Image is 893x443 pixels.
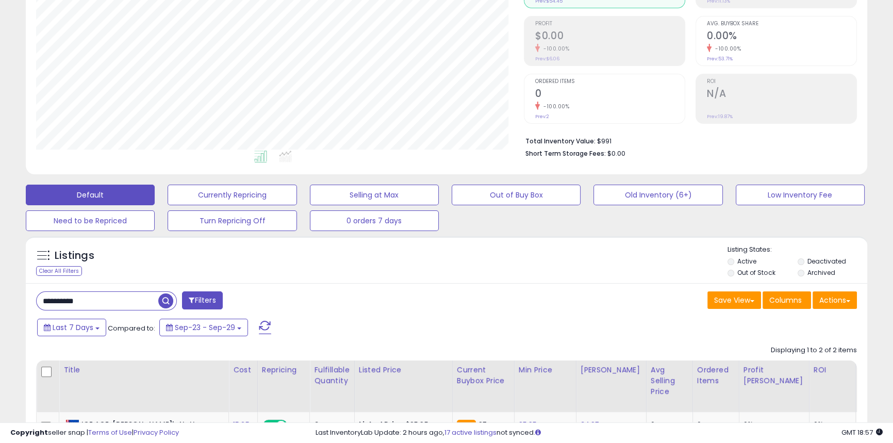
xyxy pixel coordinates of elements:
[535,79,685,85] span: Ordered Items
[359,365,448,375] div: Listed Price
[535,88,685,102] h2: 0
[743,365,805,386] div: Profit [PERSON_NAME]
[457,365,510,386] div: Current Buybox Price
[535,30,685,44] h2: $0.00
[707,88,856,102] h2: N/A
[607,149,625,158] span: $0.00
[769,295,802,305] span: Columns
[310,185,439,205] button: Selling at Max
[736,185,865,205] button: Low Inventory Fee
[310,210,439,231] button: 0 orders 7 days
[10,428,48,437] strong: Copyright
[737,268,775,277] label: Out of Stock
[697,365,735,386] div: Ordered Items
[525,149,606,158] b: Short Term Storage Fees:
[63,365,224,375] div: Title
[727,245,867,255] p: Listing States:
[737,257,756,266] label: Active
[814,365,851,375] div: ROI
[707,291,761,309] button: Save View
[525,137,596,145] b: Total Inventory Value:
[707,30,856,44] h2: 0.00%
[813,291,857,309] button: Actions
[55,249,94,263] h5: Listings
[26,210,155,231] button: Need to be Repriced
[37,319,106,336] button: Last 7 Days
[535,56,559,62] small: Prev: $6.06
[88,428,132,437] a: Terms of Use
[168,210,296,231] button: Turn Repricing Off
[262,365,306,375] div: Repricing
[444,428,497,437] a: 17 active listings
[233,365,253,375] div: Cost
[651,365,688,397] div: Avg Selling Price
[707,79,856,85] span: ROI
[535,113,549,120] small: Prev: 2
[26,185,155,205] button: Default
[108,323,155,333] span: Compared to:
[182,291,222,309] button: Filters
[712,45,741,53] small: -100.00%
[841,428,883,437] span: 2025-10-7 18:57 GMT
[540,103,569,110] small: -100.00%
[314,365,350,386] div: Fulfillable Quantity
[168,185,296,205] button: Currently Repricing
[771,346,857,355] div: Displaying 1 to 2 of 2 items
[763,291,811,309] button: Columns
[53,322,93,333] span: Last 7 Days
[707,113,733,120] small: Prev: 19.87%
[535,21,685,27] span: Profit
[581,365,642,375] div: [PERSON_NAME]
[316,428,883,438] div: Last InventoryLab Update: 2 hours ago, not synced.
[10,428,179,438] div: seller snap | |
[159,319,248,336] button: Sep-23 - Sep-29
[452,185,581,205] button: Out of Buy Box
[707,21,856,27] span: Avg. Buybox Share
[175,322,235,333] span: Sep-23 - Sep-29
[807,257,846,266] label: Deactivated
[707,56,733,62] small: Prev: 53.71%
[519,365,572,375] div: Min Price
[807,268,835,277] label: Archived
[540,45,569,53] small: -100.00%
[36,266,82,276] div: Clear All Filters
[525,134,849,146] li: $991
[593,185,722,205] button: Old Inventory (6+)
[134,428,179,437] a: Privacy Policy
